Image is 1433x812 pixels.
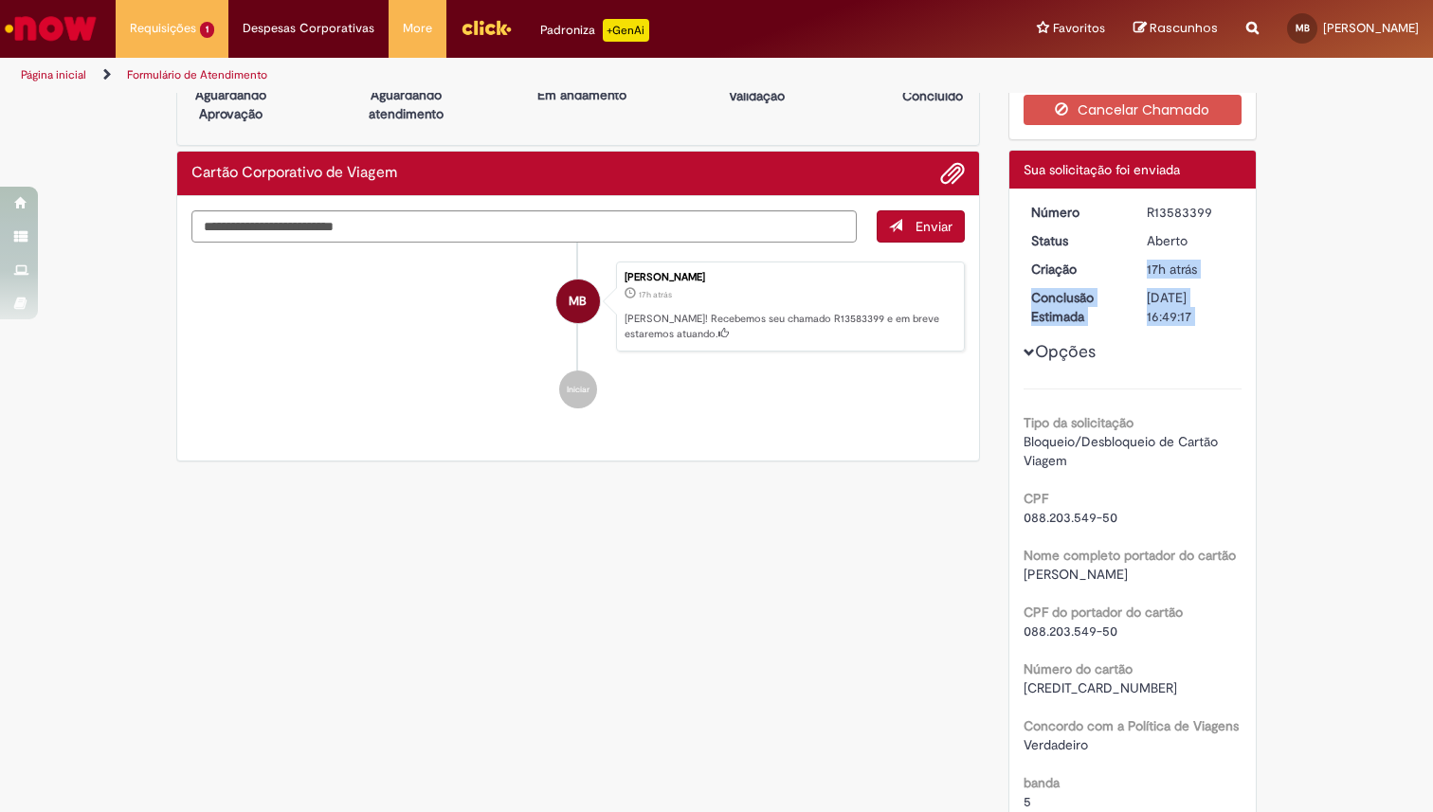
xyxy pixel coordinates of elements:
[569,279,587,324] span: MB
[403,19,432,38] span: More
[1024,774,1060,791] b: banda
[1017,260,1134,279] dt: Criação
[1024,414,1134,431] b: Tipo da solicitação
[877,210,965,243] button: Enviar
[1024,623,1117,640] span: 088.203.549-50
[1017,288,1134,326] dt: Conclusão Estimada
[1053,19,1105,38] span: Favoritos
[1024,161,1180,178] span: Sua solicitação foi enviada
[902,86,963,105] p: Concluído
[1024,433,1222,469] span: Bloqueio/Desbloqueio de Cartão Viagem
[1024,679,1177,696] span: [CREDIT_CARD_NUMBER]
[1147,261,1197,278] span: 17h atrás
[360,85,452,123] p: Aguardando atendimento
[1024,490,1048,507] b: CPF
[1147,260,1235,279] div: 30/09/2025 17:49:12
[191,262,965,352] li: Marco Aurelio Beber
[1024,566,1128,583] span: [PERSON_NAME]
[537,85,626,104] p: Em andamento
[243,19,374,38] span: Despesas Corporativas
[1147,288,1235,326] div: [DATE] 16:49:17
[540,19,649,42] div: Padroniza
[1024,793,1031,810] span: 5
[21,67,86,82] a: Página inicial
[940,161,965,186] button: Adicionar anexos
[1024,509,1117,526] span: 088.203.549-50
[1024,660,1133,677] b: Número do cartão
[1024,717,1239,734] b: Concordo com a Política de Viagens
[639,289,672,300] span: 17h atrás
[2,9,100,47] img: ServiceNow
[1024,95,1243,125] button: Cancelar Chamado
[1017,203,1134,222] dt: Número
[1296,22,1310,34] span: MB
[625,272,954,283] div: [PERSON_NAME]
[130,19,196,38] span: Requisições
[639,289,672,300] time: 30/09/2025 17:49:12
[1150,19,1218,37] span: Rascunhos
[191,243,965,428] ul: Histórico de tíquete
[200,22,214,38] span: 1
[916,218,952,235] span: Enviar
[1024,547,1236,564] b: Nome completo portador do cartão
[729,86,785,105] p: Validação
[625,312,954,341] p: [PERSON_NAME]! Recebemos seu chamado R13583399 e em breve estaremos atuando.
[1024,736,1088,753] span: Verdadeiro
[191,210,857,243] textarea: Digite sua mensagem aqui...
[1147,231,1235,250] div: Aberto
[191,165,397,182] h2: Cartão Corporativo de Viagem Histórico de tíquete
[603,19,649,42] p: +GenAi
[1147,203,1235,222] div: R13583399
[1323,20,1419,36] span: [PERSON_NAME]
[1017,231,1134,250] dt: Status
[185,85,277,123] p: Aguardando Aprovação
[1024,604,1183,621] b: CPF do portador do cartão
[1134,20,1218,38] a: Rascunhos
[127,67,267,82] a: Formulário de Atendimento
[14,58,941,93] ul: Trilhas de página
[461,13,512,42] img: click_logo_yellow_360x200.png
[556,280,600,323] div: Marco Aurelio Beber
